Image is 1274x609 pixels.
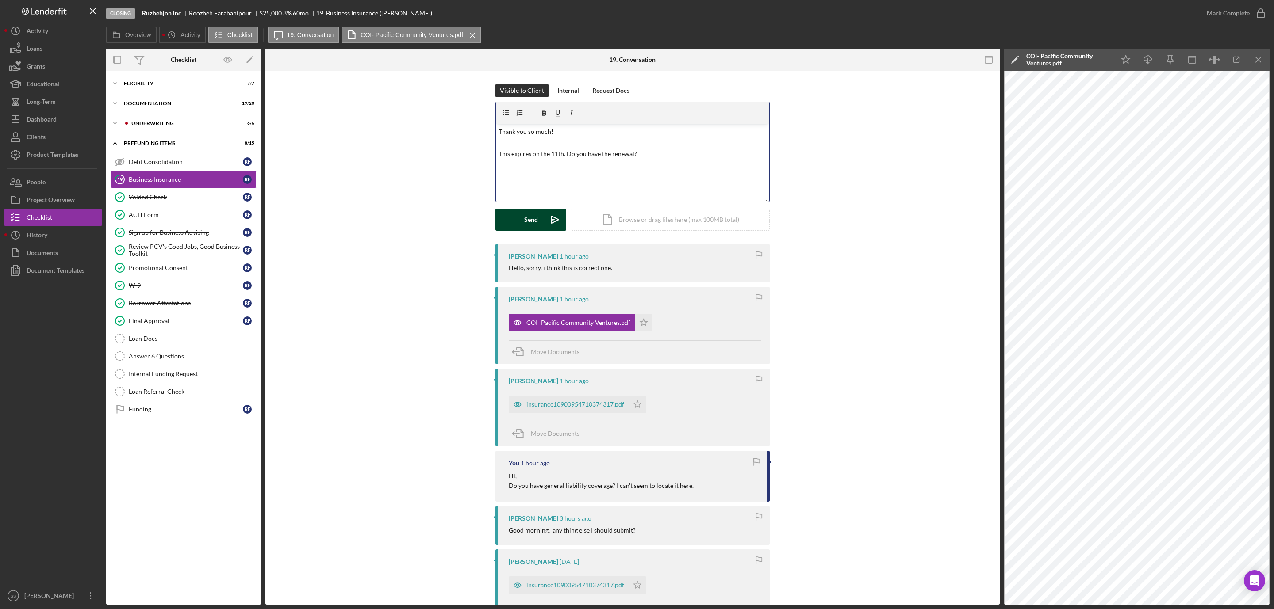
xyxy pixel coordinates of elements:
a: Internal Funding Request [111,365,257,383]
button: Documents [4,244,102,262]
button: Activity [159,27,206,43]
div: insurance10900954710374317.pdf [526,582,624,589]
div: [PERSON_NAME] [509,558,558,565]
a: W-9RF [111,277,257,294]
button: COI- Pacific Community Ventures.pdf [342,27,481,43]
div: Dashboard [27,110,57,130]
div: Project Overview [27,191,75,211]
button: Activity [4,22,102,40]
div: Request Docs [592,84,629,97]
button: Checklist [4,209,102,226]
button: History [4,226,102,244]
a: Sign up for Business AdvisingRF [111,224,257,241]
a: Answer 6 Questions [111,347,257,365]
div: Underwriting [131,121,232,126]
button: Send [495,209,566,231]
button: Project Overview [4,191,102,209]
div: Document Templates [27,262,84,282]
button: Internal [553,84,583,97]
label: Checklist [227,31,253,38]
p: Hi, [509,471,694,481]
div: Loan Referral Check [129,388,256,395]
div: R F [243,228,252,237]
div: R F [243,246,252,255]
button: COI- Pacific Community Ventures.pdf [509,314,652,331]
div: 60 mo [293,10,309,17]
div: Promotional Consent [129,264,243,271]
button: insurance10900954710374317.pdf [509,396,646,413]
p: Thank you so much! [499,127,767,147]
label: Activity [180,31,200,38]
a: Final ApprovalRF [111,312,257,330]
div: Hello, sorry, i think this is correct one. [509,264,612,271]
a: People [4,173,102,191]
div: COI- Pacific Community Ventures.pdf [1026,53,1110,67]
div: $25,000 [259,10,282,17]
a: ACH FormRF [111,206,257,224]
div: 19. Conversation [609,56,656,63]
div: Visible to Client [500,84,544,97]
div: COI- Pacific Community Ventures.pdf [526,319,630,326]
div: [PERSON_NAME] [509,253,558,260]
button: Move Documents [509,422,588,445]
div: Grants [27,57,45,77]
div: Prefunding Items [124,141,232,146]
div: Borrower Attestations [129,300,243,307]
div: Educational [27,75,59,95]
div: Product Templates [27,146,78,166]
div: ACH Form [129,211,243,218]
div: Voided Check [129,194,243,201]
button: Dashboard [4,110,102,128]
div: 19 / 20 [238,101,254,106]
a: Debt ConsolidationRF [111,153,257,171]
p: Do you have general liability coverage? I can't seem to locate it here. [509,481,694,491]
button: Loans [4,40,102,57]
span: Move Documents [531,348,579,355]
button: Grants [4,57,102,75]
button: Request Docs [588,84,634,97]
div: [PERSON_NAME] [509,296,558,303]
div: Review PCV's Good Jobs, Good Business Toolkit [129,243,243,257]
div: Open Intercom Messenger [1244,570,1265,591]
div: R F [243,299,252,308]
div: Final Approval [129,317,243,324]
div: Documentation [124,101,232,106]
div: People [27,173,46,193]
button: Checklist [208,27,258,43]
div: History [27,226,47,246]
div: Send [524,209,538,231]
a: Loan Referral Check [111,383,257,400]
div: R F [243,316,252,325]
button: Educational [4,75,102,93]
button: insurance10900954710374317.pdf [509,576,646,594]
div: [PERSON_NAME] [22,587,80,607]
div: Roozbeh Farahanipour [189,10,259,17]
tspan: 19 [117,176,123,182]
button: Document Templates [4,262,102,279]
div: Business Insurance [129,176,243,183]
div: Loan Docs [129,335,256,342]
div: [PERSON_NAME] [509,515,558,522]
span: Move Documents [531,430,579,437]
label: COI- Pacific Community Ventures.pdf [361,31,463,38]
div: Documents [27,244,58,264]
div: Sign up for Business Advising [129,229,243,236]
time: 2025-10-07 18:33 [560,515,591,522]
div: 3 % [283,10,292,17]
button: Overview [106,27,157,43]
div: Internal Funding Request [129,370,256,377]
b: Ruzbehjon inc [142,10,181,17]
div: Long-Term [27,93,56,113]
a: Voided CheckRF [111,188,257,206]
div: Internal [557,84,579,97]
button: Long-Term [4,93,102,110]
